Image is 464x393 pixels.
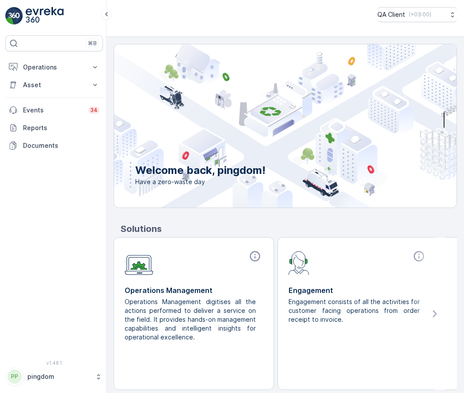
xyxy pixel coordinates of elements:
span: v 1.48.1 [5,360,103,366]
button: Operations [5,58,103,76]
p: Solutions [121,222,457,235]
p: Asset [23,81,85,89]
a: Reports [5,119,103,137]
img: city illustration [74,44,456,208]
p: ( +03:00 ) [409,11,431,18]
button: PPpingdom [5,367,103,386]
span: Have a zero-waste day [135,177,266,186]
img: module-icon [289,250,309,275]
div: PP [8,370,22,384]
p: pingdom [27,372,91,381]
p: QA Client [377,10,405,19]
p: Events [23,106,83,115]
p: 34 [90,107,98,114]
p: Engagement consists of all the activities for customer facing operations from order receipt to in... [289,297,420,324]
a: Documents [5,137,103,154]
img: logo_light-DOdMpM7g.png [26,7,64,25]
p: Welcome back, pingdom! [135,163,266,177]
button: QA Client(+03:00) [377,7,457,22]
p: ⌘B [88,40,97,47]
a: Events34 [5,101,103,119]
p: Reports [23,123,99,132]
img: module-icon [125,250,153,275]
button: Asset [5,76,103,94]
p: Operations Management digitises all the actions performed to deliver a service on the field. It p... [125,297,256,342]
p: Operations [23,63,85,72]
p: Documents [23,141,99,150]
p: Engagement [289,285,427,296]
p: Operations Management [125,285,263,296]
img: logo [5,7,23,25]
